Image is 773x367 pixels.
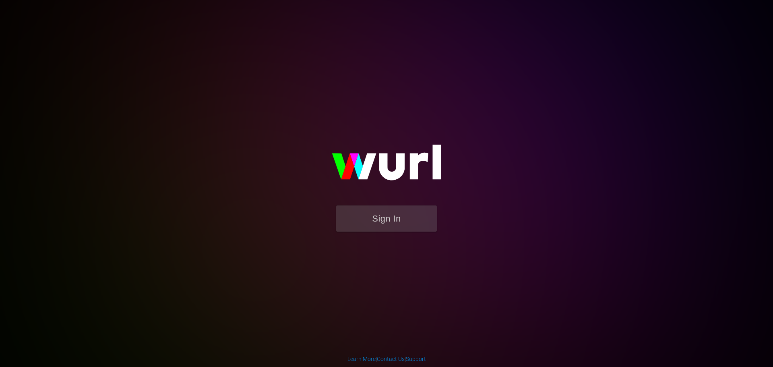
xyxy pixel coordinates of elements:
button: Sign In [336,205,437,232]
div: | | [347,355,426,363]
a: Support [406,356,426,362]
img: wurl-logo-on-black-223613ac3d8ba8fe6dc639794a292ebdb59501304c7dfd60c99c58986ef67473.svg [306,127,467,205]
a: Learn More [347,356,376,362]
a: Contact Us [377,356,405,362]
